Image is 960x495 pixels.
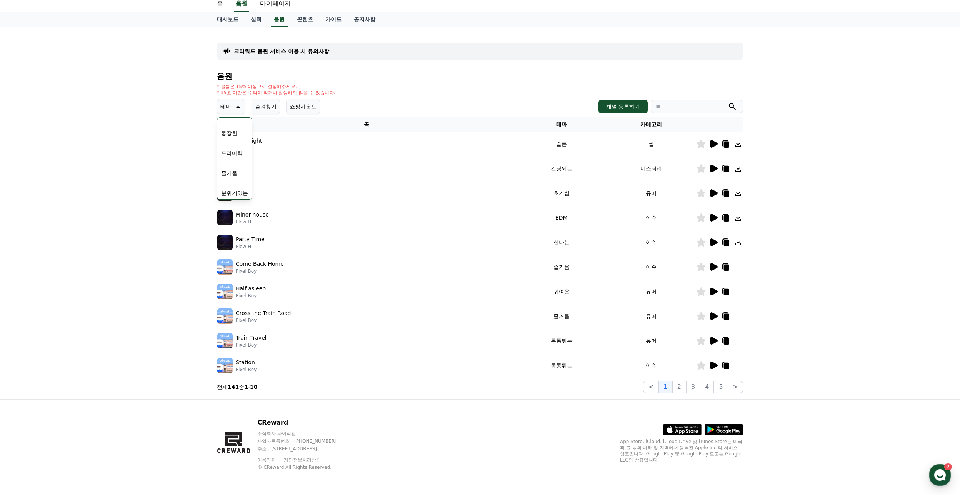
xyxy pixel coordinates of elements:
[658,381,672,393] button: 1
[291,12,319,27] a: 콘텐츠
[517,117,607,132] th: 테마
[236,285,266,293] p: Half asleep
[517,279,607,304] td: 귀여운
[517,353,607,378] td: 통통튀는
[217,284,233,299] img: music
[271,12,288,27] a: 음원
[606,156,696,181] td: 미스터리
[620,438,743,463] p: App Store, iCloud, iCloud Drive 및 iTunes Store는 미국과 그 밖의 나라 및 지역에서 등록된 Apple Inc.의 서비스 상표입니다. Goo...
[517,181,607,205] td: 호기심
[217,117,517,132] th: 곡
[217,259,233,275] img: music
[257,430,351,437] p: 주식회사 와이피랩
[234,47,329,55] a: 크리워드 음원 서비스 이용 시 유의사항
[218,165,240,182] button: 즐거움
[236,268,284,274] p: Pixel Boy
[236,235,265,243] p: Party Time
[217,308,233,324] img: music
[217,235,233,250] img: music
[348,12,382,27] a: 공지사항
[252,99,280,114] button: 즐겨찾기
[517,156,607,181] td: 긴장되는
[236,243,265,250] p: Flow H
[606,255,696,279] td: 이슈
[700,381,714,393] button: 4
[250,384,257,390] strong: 10
[686,381,700,393] button: 3
[606,205,696,230] td: 이슈
[672,381,686,393] button: 2
[211,12,245,27] a: 대시보드
[70,256,80,262] span: 대화
[728,381,743,393] button: >
[606,304,696,328] td: 유머
[517,255,607,279] td: 즐거움
[257,438,351,444] p: 사업자등록번호 : [PHONE_NUMBER]
[217,358,233,373] img: music
[236,211,269,219] p: Minor house
[217,210,233,225] img: music
[517,230,607,255] td: 신나는
[236,260,284,268] p: Come Back Home
[24,255,29,262] span: 홈
[606,279,696,304] td: 유머
[78,243,81,250] span: 2
[257,457,282,463] a: 이용약관
[606,132,696,156] td: 썰
[217,99,245,114] button: 테마
[217,72,743,80] h4: 음원
[236,342,267,348] p: Pixel Boy
[99,244,148,263] a: 설정
[236,293,266,299] p: Pixel Boy
[236,309,291,317] p: Cross the Train Road
[236,358,255,367] p: Station
[643,381,658,393] button: <
[606,117,696,132] th: 카테고리
[228,384,239,390] strong: 141
[217,333,233,348] img: music
[236,367,257,373] p: Pixel Boy
[244,384,248,390] strong: 1
[51,244,99,263] a: 2대화
[517,304,607,328] td: 즐거움
[218,125,240,142] button: 웅장한
[217,383,258,391] p: 전체 중 -
[257,446,351,452] p: 주소 : [STREET_ADDRESS]
[284,457,321,463] a: 개인정보처리방침
[220,101,231,112] p: 테마
[245,12,268,27] a: 실적
[236,317,291,323] p: Pixel Boy
[517,328,607,353] td: 통통튀는
[606,353,696,378] td: 이슈
[606,328,696,353] td: 유머
[119,255,128,262] span: 설정
[606,181,696,205] td: 유머
[257,418,351,427] p: CReward
[257,464,351,470] p: © CReward All Rights Reserved.
[714,381,728,393] button: 5
[236,334,267,342] p: Train Travel
[517,205,607,230] td: EDM
[217,83,335,90] p: * 볼륨은 15% 이상으로 설정해주세요.
[319,12,348,27] a: 가이드
[217,90,335,96] p: * 35초 미만은 수익이 적거나 발생하지 않을 수 있습니다.
[517,132,607,156] td: 슬픈
[598,100,648,113] button: 채널 등록하기
[218,185,251,202] button: 분위기있는
[2,244,51,263] a: 홈
[218,145,246,162] button: 드라마틱
[606,230,696,255] td: 이슈
[286,99,320,114] button: 쇼핑사운드
[236,219,269,225] p: Flow H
